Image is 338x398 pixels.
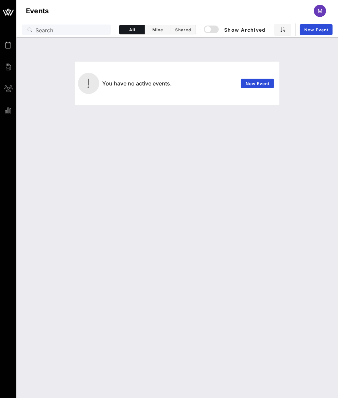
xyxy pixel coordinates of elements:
[145,25,170,34] button: Mine
[124,27,140,32] span: All
[204,23,266,36] button: Show Archived
[102,80,172,87] span: You have no active events.
[304,27,328,32] span: New Event
[241,79,274,88] a: New Event
[300,24,333,35] a: New Event
[174,27,191,32] span: Shared
[314,5,326,17] div: M
[318,7,322,14] span: M
[26,5,49,16] h1: Events
[245,81,270,86] span: New Event
[119,25,145,34] button: All
[170,25,196,34] button: Shared
[205,26,265,34] span: Show Archived
[149,27,166,32] span: Mine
